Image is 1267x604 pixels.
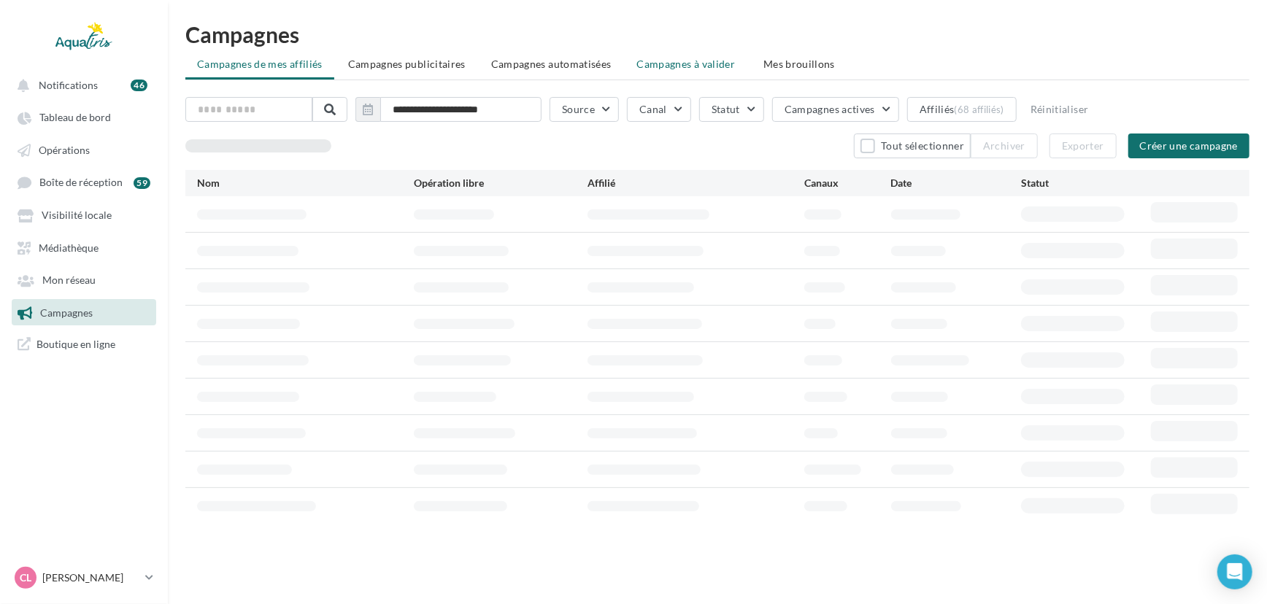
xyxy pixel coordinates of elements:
[699,97,764,122] button: Statut
[627,97,691,122] button: Canal
[9,234,159,260] a: Médiathèque
[1128,133,1249,158] button: Créer une campagne
[9,201,159,228] a: Visibilité locale
[955,104,1004,115] div: (68 affiliés)
[39,241,99,254] span: Médiathèque
[891,176,1021,190] div: Date
[9,71,153,98] button: Notifications 46
[9,104,159,130] a: Tableau de bord
[40,306,93,319] span: Campagnes
[197,176,414,190] div: Nom
[20,570,31,585] span: CL
[39,177,123,189] span: Boîte de réception
[907,97,1017,122] button: Affiliés(68 affiliés)
[491,58,612,70] span: Campagnes automatisées
[42,274,96,287] span: Mon réseau
[763,58,835,70] span: Mes brouillons
[588,176,804,190] div: Affilié
[9,331,159,357] a: Boutique en ligne
[785,103,875,115] span: Campagnes actives
[134,177,150,189] div: 59
[1025,101,1095,118] button: Réinitialiser
[12,564,156,592] a: CL [PERSON_NAME]
[550,97,619,122] button: Source
[1021,176,1151,190] div: Statut
[804,176,891,190] div: Canaux
[39,79,98,91] span: Notifications
[131,80,147,91] div: 46
[637,57,736,71] span: Campagnes à valider
[36,337,115,351] span: Boutique en ligne
[42,209,112,222] span: Visibilité locale
[772,97,899,122] button: Campagnes actives
[185,23,1249,45] h1: Campagnes
[9,136,159,163] a: Opérations
[1217,554,1252,589] div: Open Intercom Messenger
[39,112,111,124] span: Tableau de bord
[414,176,588,190] div: Opération libre
[348,58,466,70] span: Campagnes publicitaires
[9,169,159,195] a: Boîte de réception 59
[39,144,90,156] span: Opérations
[1050,133,1117,158] button: Exporter
[971,133,1038,158] button: Archiver
[854,133,971,158] button: Tout sélectionner
[42,570,139,585] p: [PERSON_NAME]
[9,266,159,293] a: Mon réseau
[9,299,159,325] a: Campagnes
